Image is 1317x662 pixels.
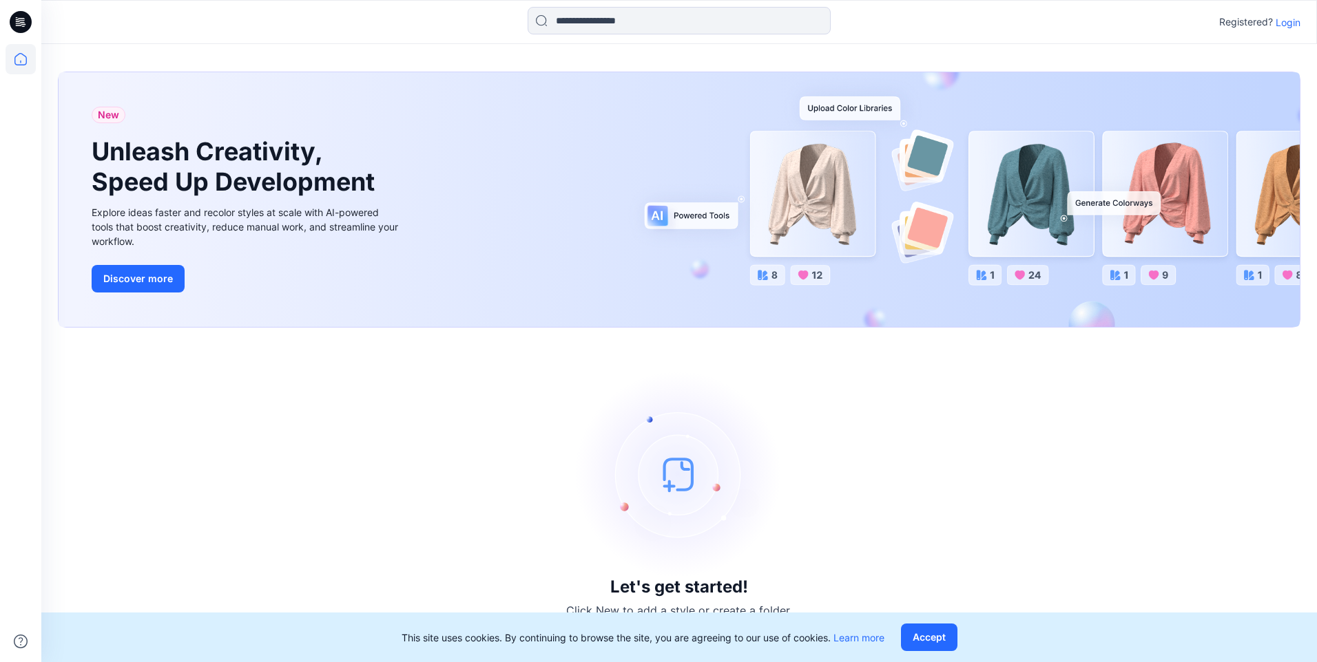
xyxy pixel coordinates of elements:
p: This site uses cookies. By continuing to browse the site, you are agreeing to our use of cookies. [402,630,884,645]
h1: Unleash Creativity, Speed Up Development [92,137,381,196]
a: Discover more [92,265,402,292]
button: Discover more [92,265,185,292]
p: Login [1276,15,1300,30]
span: New [98,107,119,123]
div: Explore ideas faster and recolor styles at scale with AI-powered tools that boost creativity, red... [92,205,402,248]
a: Learn more [833,632,884,643]
p: Click New to add a style or create a folder. [566,602,792,619]
img: empty-state-image.svg [576,371,782,577]
p: Registered? [1219,14,1273,30]
h3: Let's get started! [610,577,748,597]
button: Accept [901,623,957,651]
